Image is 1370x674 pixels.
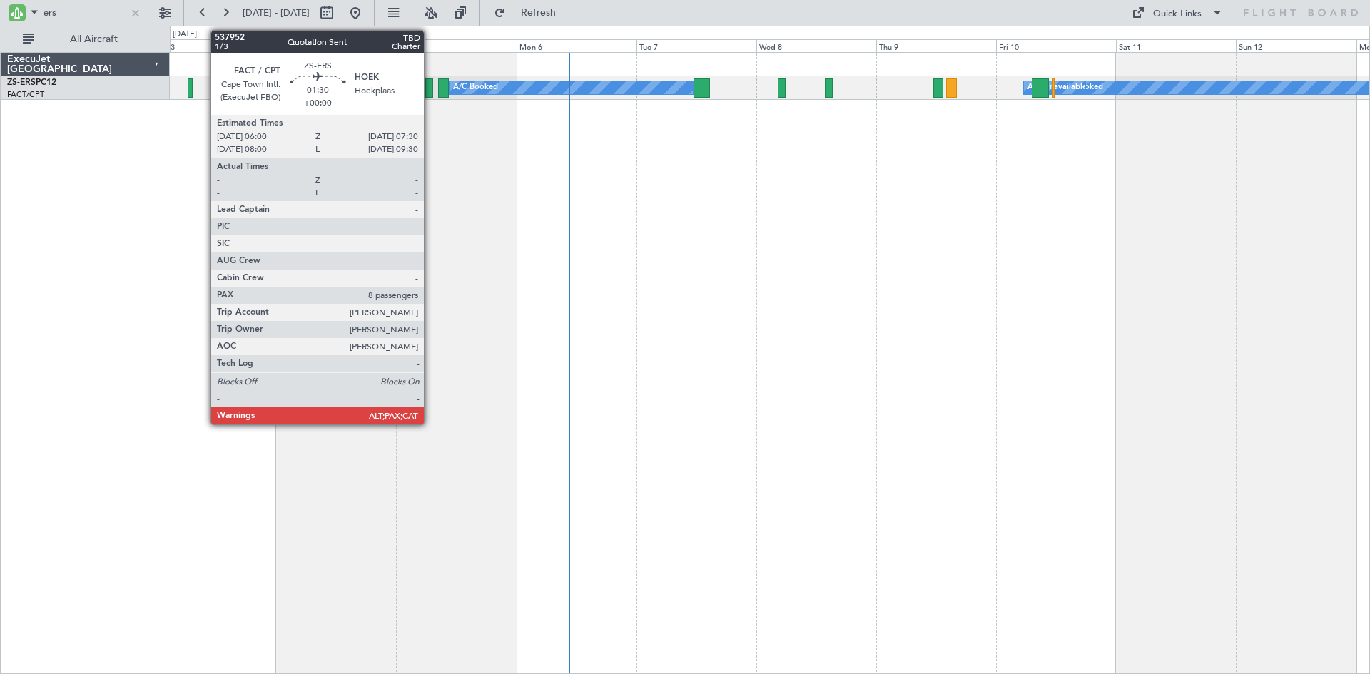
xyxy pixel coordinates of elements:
[1153,7,1202,21] div: Quick Links
[37,34,151,44] span: All Aircraft
[517,39,636,52] div: Mon 6
[276,39,396,52] div: Sat 4
[396,39,516,52] div: Sun 5
[453,77,498,98] div: A/C Booked
[156,39,276,52] div: Fri 3
[243,6,310,19] span: [DATE] - [DATE]
[1125,1,1230,24] button: Quick Links
[7,78,36,87] span: ZS-ERS
[7,78,56,87] a: ZS-ERSPC12
[173,29,197,41] div: [DATE]
[636,39,756,52] div: Tue 7
[44,2,126,24] input: A/C (Reg. or Type)
[996,39,1116,52] div: Fri 10
[16,28,155,51] button: All Aircraft
[876,39,996,52] div: Thu 9
[487,1,573,24] button: Refresh
[1236,39,1356,52] div: Sun 12
[1027,77,1087,98] div: A/C Unavailable
[509,8,569,18] span: Refresh
[756,39,876,52] div: Wed 8
[7,89,44,100] a: FACT/CPT
[1116,39,1236,52] div: Sat 11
